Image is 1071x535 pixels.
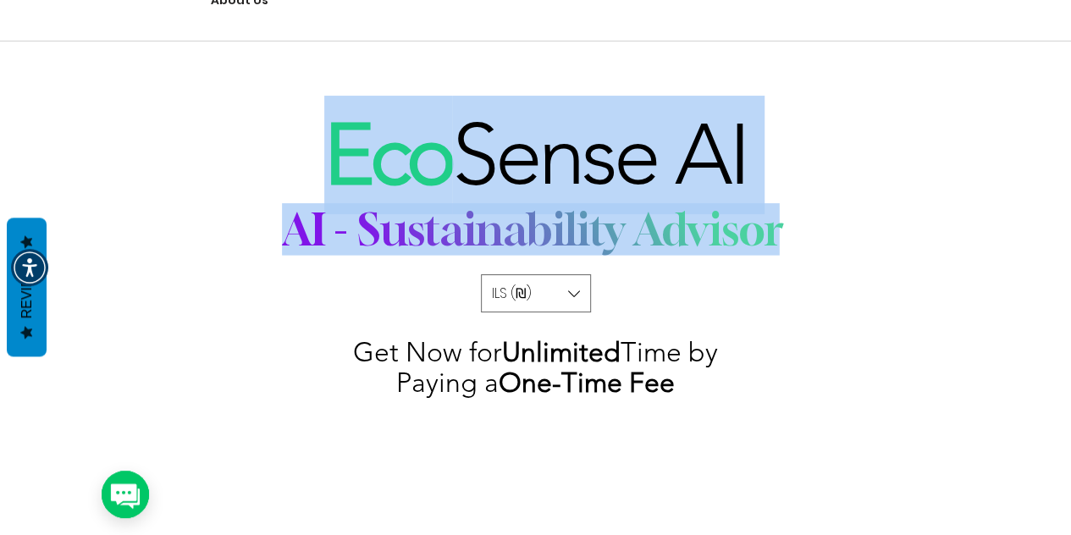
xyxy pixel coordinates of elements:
span: Eco [324,104,452,205]
div: Accessibility Menu [11,249,48,286]
span: Unlimited [502,336,621,368]
iframe: Wix Chat [876,462,1071,535]
button: Reviews [7,218,47,357]
button: Currency Converter [481,274,591,312]
text: AI - Sustainability Advisor [280,203,784,256]
span: Get Now for [353,336,502,368]
span: Time by Paying a [396,336,718,398]
span: Sense AI [452,104,747,205]
span: One-Time Fee [499,367,675,399]
div: ILS (₪) [492,284,532,303]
